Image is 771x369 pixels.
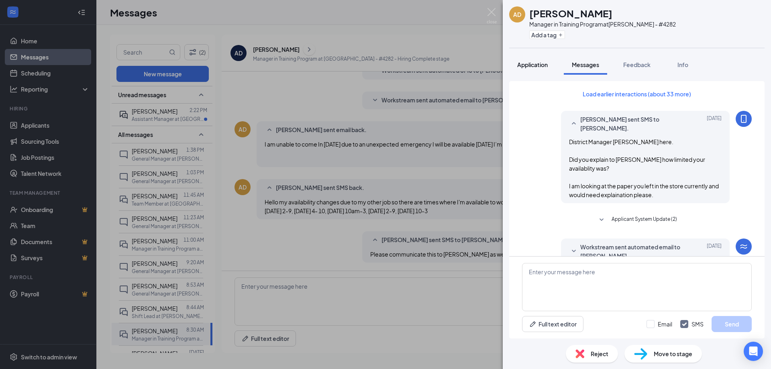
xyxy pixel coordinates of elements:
span: Reject [591,349,608,358]
span: Workstream sent automated email to [PERSON_NAME]. [580,243,685,260]
div: Manager in Training Program at [PERSON_NAME] - #4282 [529,20,676,28]
button: Load earlier interactions (about 33 more) [576,88,698,100]
span: Info [677,61,688,68]
svg: Plus [558,33,563,37]
button: Send [712,316,752,332]
svg: MobileSms [739,114,749,124]
span: [DATE] [707,115,722,133]
button: PlusAdd a tag [529,31,565,39]
span: Move to stage [654,349,692,358]
svg: Pen [529,320,537,328]
div: AD [513,10,521,18]
button: Full text editorPen [522,316,583,332]
span: Feedback [623,61,651,68]
div: Open Intercom Messenger [744,342,763,361]
h1: [PERSON_NAME] [529,6,612,20]
svg: SmallChevronDown [597,215,606,225]
span: District Manager [PERSON_NAME] here. Did you explain to [PERSON_NAME] how limited your availablit... [569,138,719,198]
span: Messages [572,61,599,68]
span: [DATE] [707,243,722,260]
span: Application [517,61,548,68]
svg: WorkstreamLogo [739,242,749,251]
svg: SmallChevronUp [569,119,579,128]
span: [PERSON_NAME] sent SMS to [PERSON_NAME]. [580,115,685,133]
svg: SmallChevronDown [569,247,579,256]
span: Applicant System Update (2) [612,215,677,225]
button: SmallChevronDownApplicant System Update (2) [597,215,677,225]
